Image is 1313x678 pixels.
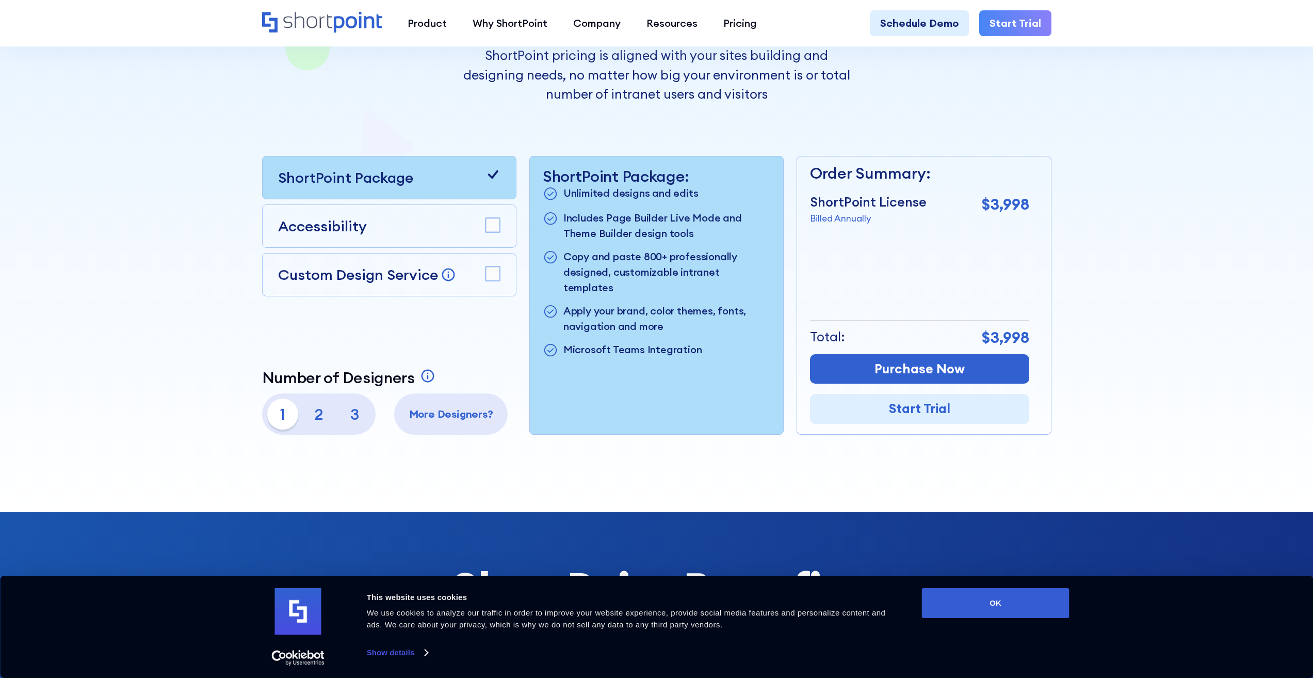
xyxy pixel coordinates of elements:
[399,406,502,422] p: More Designers?
[922,588,1069,618] button: OK
[810,394,1029,424] a: Start Trial
[563,185,699,202] p: Unlimited designs and edits
[563,303,770,334] p: Apply your brand, color themes, fonts, navigation and more
[339,399,370,430] p: 3
[395,10,460,36] a: Product
[303,399,334,430] p: 2
[723,15,757,31] div: Pricing
[563,342,702,359] p: Microsoft Teams Integration
[408,15,447,31] div: Product
[262,564,1051,615] h2: ShortPoint Benefits
[278,265,438,284] p: Custom Design Service
[646,15,698,31] div: Resources
[463,46,850,104] p: ShortPoint pricing is aligned with your sites building and designing needs, no matter how big you...
[278,215,367,237] p: Accessibility
[634,10,710,36] a: Resources
[253,650,343,666] a: Usercentrics Cookiebot - opens in a new window
[560,10,634,36] a: Company
[810,354,1029,384] a: Purchase Now
[262,368,438,387] a: Number of Designers
[563,249,770,295] p: Copy and paste 800+ professionally designed, customizable intranet templates
[710,10,770,36] a: Pricing
[979,10,1051,36] a: Start Trial
[563,210,770,241] p: Includes Page Builder Live Mode and Theme Builder design tools
[982,193,1029,216] p: $3,998
[367,591,899,604] div: This website uses cookies
[367,645,428,660] a: Show details
[267,399,298,430] p: 1
[460,10,560,36] a: Why ShortPoint
[810,162,1029,185] p: Order Summary:
[275,588,321,635] img: logo
[810,193,927,212] p: ShortPoint License
[262,368,415,387] p: Number of Designers
[473,15,547,31] div: Why ShortPoint
[278,167,413,188] p: ShortPoint Package
[870,10,969,36] a: Schedule Demo
[810,327,845,347] p: Total:
[262,12,382,34] a: Home
[810,212,927,225] p: Billed Annually
[982,326,1029,349] p: $3,998
[543,167,770,185] p: ShortPoint Package:
[573,15,621,31] div: Company
[367,608,886,629] span: We use cookies to analyze our traffic in order to improve your website experience, provide social...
